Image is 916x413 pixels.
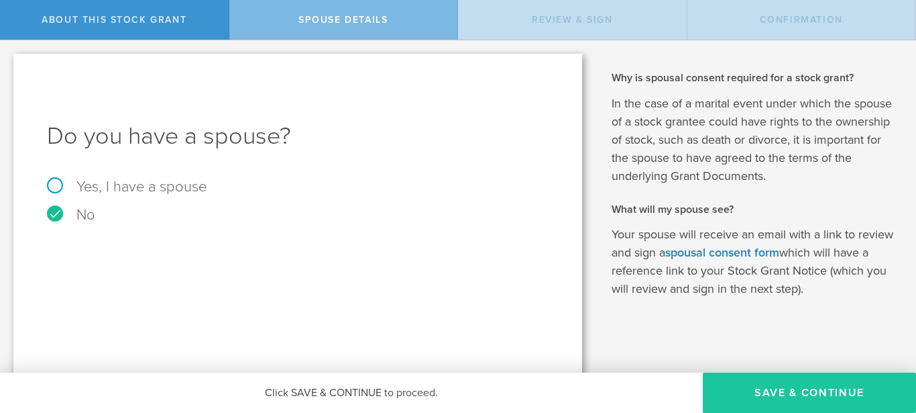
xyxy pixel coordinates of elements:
span: Confirmation [760,14,843,26]
h2: What will my spouse see? [612,202,896,217]
span: Review & Sign [532,14,613,26]
h1: Do you have a spouse? [47,120,549,152]
h2: Why is spousal consent required for a stock grant? [612,71,896,85]
span: About this stock grant [42,14,186,26]
button: Save & Continue [703,373,916,413]
label: Yes, I have a spouse [47,179,549,194]
label: No [47,208,549,222]
span: Spouse Details [298,14,388,26]
p: Your spouse will receive an email with a link to review and sign a which will have a reference li... [612,226,896,298]
a: spousal consent form [665,245,779,260]
p: In the case of a marital event under which the spouse of a stock grantee could have rights to the... [612,95,896,185]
